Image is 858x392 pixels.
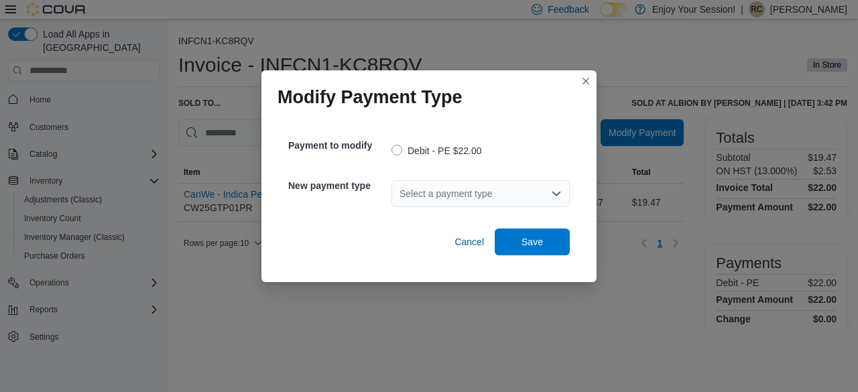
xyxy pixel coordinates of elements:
button: Save [495,228,570,255]
span: Save [522,235,543,249]
input: Accessible screen reader label [400,186,401,202]
button: Open list of options [551,188,562,199]
label: Debit - PE $22.00 [391,143,482,159]
h5: Payment to modify [288,132,389,159]
button: Closes this modal window [578,73,594,89]
button: Cancel [449,228,489,255]
span: Cancel [454,235,484,249]
h5: New payment type [288,172,389,199]
h1: Modify Payment Type [278,86,463,108]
